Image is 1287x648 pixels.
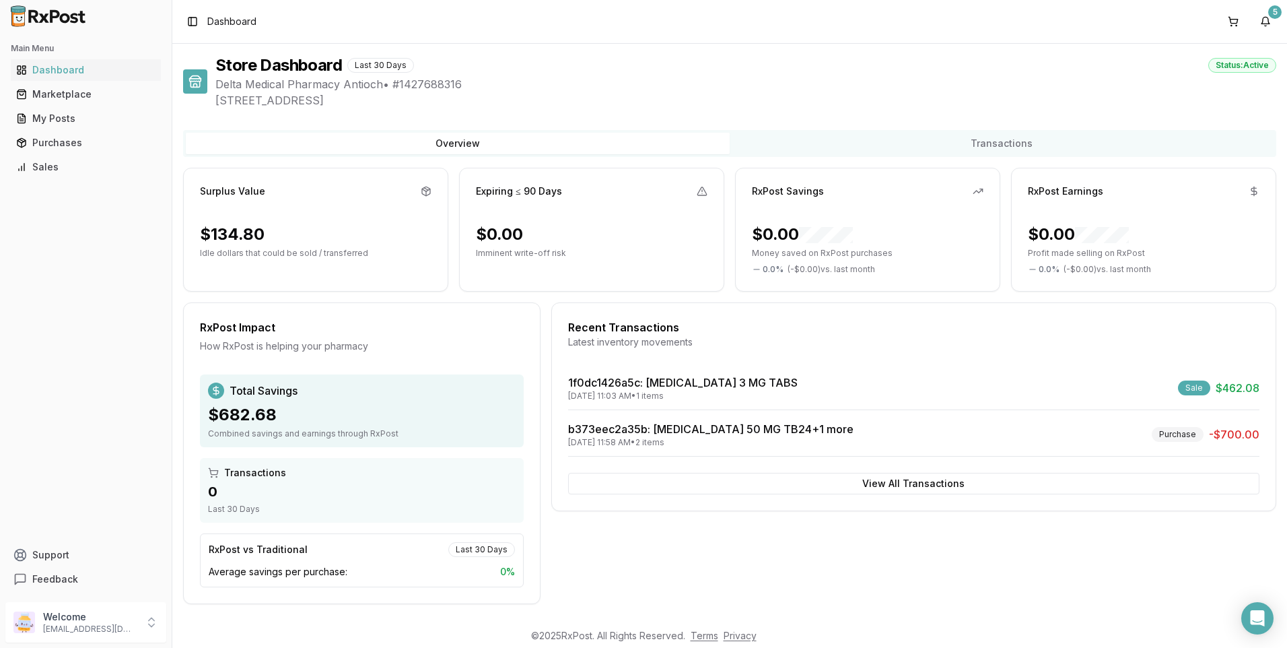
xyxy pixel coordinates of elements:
[1028,185,1103,198] div: RxPost Earnings
[16,136,155,150] div: Purchases
[476,185,562,198] div: Expiring ≤ 90 Days
[5,567,166,591] button: Feedback
[11,82,161,106] a: Marketplace
[208,482,516,501] div: 0
[568,437,854,448] div: [DATE] 11:58 AM • 2 items
[568,391,798,401] div: [DATE] 11:03 AM • 1 items
[208,504,516,515] div: Last 30 Days
[208,404,516,426] div: $682.68
[224,466,286,480] span: Transactions
[724,630,757,641] a: Privacy
[207,15,256,28] nav: breadcrumb
[207,15,256,28] span: Dashboard
[1209,426,1259,443] span: -$700.00
[215,55,342,76] h1: Store Dashboard
[5,84,166,105] button: Marketplace
[5,132,166,154] button: Purchases
[347,58,414,73] div: Last 30 Days
[11,58,161,82] a: Dashboard
[568,335,1259,349] div: Latest inventory movements
[16,112,155,125] div: My Posts
[209,565,347,579] span: Average savings per purchase:
[11,155,161,179] a: Sales
[11,43,161,54] h2: Main Menu
[1178,381,1210,395] div: Sale
[1268,5,1282,19] div: 5
[691,630,718,641] a: Terms
[43,624,137,635] p: [EMAIL_ADDRESS][DOMAIN_NAME]
[16,160,155,174] div: Sales
[200,224,265,245] div: $134.80
[448,542,515,557] div: Last 30 Days
[215,76,1276,92] span: Delta Medical Pharmacy Antioch • # 1427688316
[1241,602,1274,635] div: Open Intercom Messenger
[5,156,166,178] button: Sales
[200,339,524,353] div: How RxPost is helping your pharmacy
[1255,11,1276,32] button: 5
[215,92,1276,108] span: [STREET_ADDRESS]
[568,376,798,389] a: 1f0dc1426a5c: [MEDICAL_DATA] 3 MG TABS
[11,131,161,155] a: Purchases
[208,428,516,439] div: Combined savings and earnings through RxPost
[568,473,1259,494] button: View All Transactions
[209,543,308,556] div: RxPost vs Traditional
[476,248,707,259] p: Imminent write-off risk
[186,133,730,154] button: Overview
[11,106,161,131] a: My Posts
[5,543,166,567] button: Support
[568,319,1259,335] div: Recent Transactions
[5,59,166,81] button: Dashboard
[752,185,824,198] div: RxPost Savings
[763,264,784,275] span: 0.0 %
[1028,248,1259,259] p: Profit made selling on RxPost
[13,612,35,633] img: User avatar
[16,63,155,77] div: Dashboard
[1152,427,1204,442] div: Purchase
[568,422,854,436] a: b373eec2a35b: [MEDICAL_DATA] 50 MG TB24+1 more
[1064,264,1151,275] span: ( - $0.00 ) vs. last month
[200,319,524,335] div: RxPost Impact
[200,248,431,259] p: Idle dollars that could be sold / transferred
[1208,58,1276,73] div: Status: Active
[1216,380,1259,396] span: $462.08
[500,565,515,579] span: 0 %
[1039,264,1059,275] span: 0.0 %
[5,108,166,129] button: My Posts
[43,610,137,624] p: Welcome
[200,185,265,198] div: Surplus Value
[1028,224,1129,245] div: $0.00
[5,5,92,27] img: RxPost Logo
[752,248,983,259] p: Money saved on RxPost purchases
[730,133,1274,154] button: Transactions
[752,224,853,245] div: $0.00
[32,573,78,586] span: Feedback
[16,88,155,101] div: Marketplace
[476,224,523,245] div: $0.00
[788,264,875,275] span: ( - $0.00 ) vs. last month
[230,383,298,399] span: Total Savings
